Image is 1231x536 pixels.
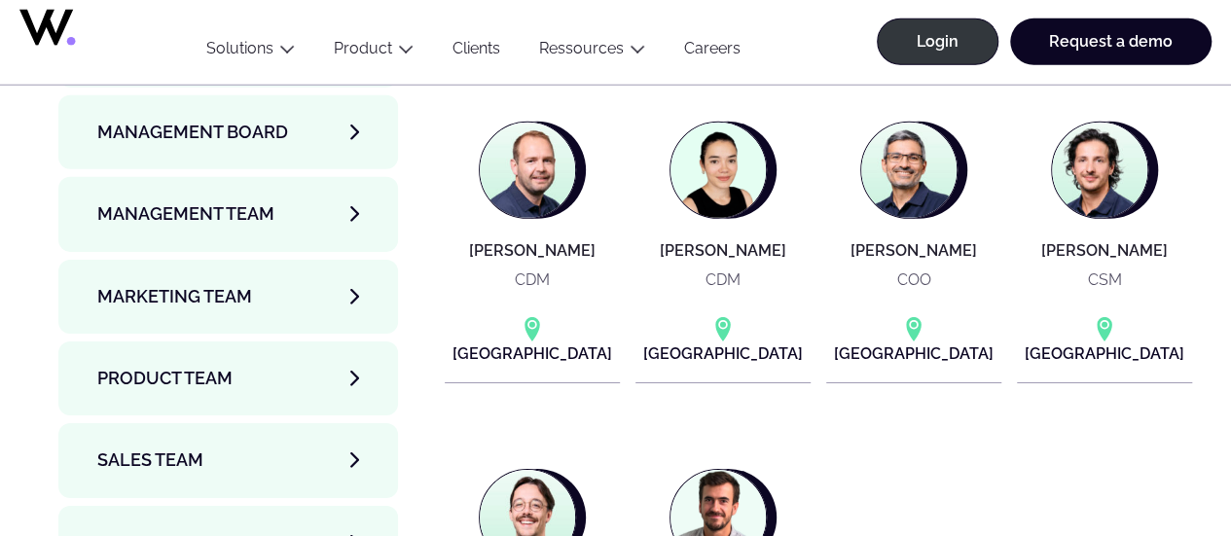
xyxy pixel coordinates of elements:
img: François PERROT [480,123,575,218]
img: Marion FAYE COURREGELONGUE [670,123,766,218]
p: CDM [515,268,550,292]
span: Management Team [97,200,274,228]
a: Ressources [539,39,624,57]
button: Product [314,39,433,65]
button: Ressources [520,39,665,65]
a: Product [334,39,392,57]
p: [GEOGRAPHIC_DATA] [1025,341,1184,366]
a: Clients [433,39,520,65]
img: Mikaël AZRAN [861,123,957,218]
a: Request a demo [1010,18,1212,65]
h4: [PERSON_NAME] [851,242,977,260]
img: Paul LEJEUNE [1052,123,1147,218]
p: [GEOGRAPHIC_DATA] [643,341,803,366]
h4: [PERSON_NAME] [1041,242,1168,260]
span: Sales team [97,447,203,474]
p: CDM [706,268,741,292]
h4: [PERSON_NAME] [660,242,786,260]
iframe: Chatbot [1103,408,1204,509]
span: Marketing Team [97,283,252,310]
span: Management Board [97,119,288,146]
p: COO [897,268,931,292]
span: Product team [97,365,233,392]
p: [GEOGRAPHIC_DATA] [834,341,994,366]
a: Careers [665,39,760,65]
p: CSM [1088,268,1122,292]
h4: [PERSON_NAME] [469,242,596,260]
button: Solutions [187,39,314,65]
p: [GEOGRAPHIC_DATA] [453,341,612,366]
a: Login [877,18,998,65]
